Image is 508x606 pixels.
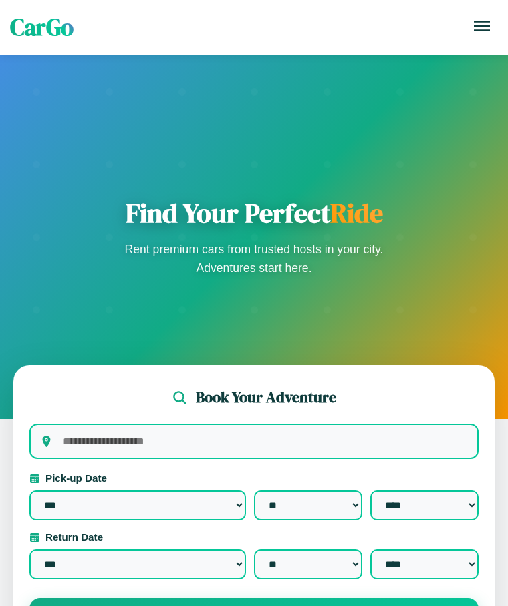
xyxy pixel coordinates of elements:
label: Return Date [29,531,479,543]
h1: Find Your Perfect [120,197,388,229]
p: Rent premium cars from trusted hosts in your city. Adventures start here. [120,240,388,277]
label: Pick-up Date [29,472,479,484]
span: CarGo [10,11,74,43]
span: Ride [330,195,383,231]
h2: Book Your Adventure [196,387,336,408]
